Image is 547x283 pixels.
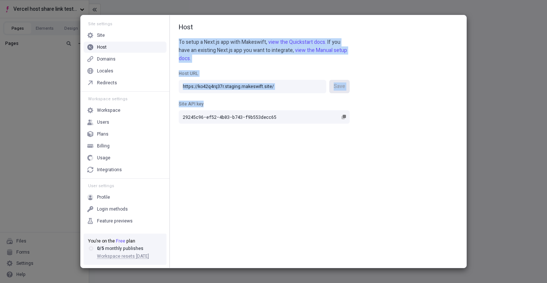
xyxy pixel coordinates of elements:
[84,21,166,27] div: Site settings
[116,238,125,244] span: Free
[268,38,326,46] a: view the Quickstart docs.
[97,155,110,161] div: Usage
[179,110,350,124] input: Site API key
[97,68,113,74] div: Locales
[179,38,350,63] p: To setup a Next.js app with Makeswift, If you have an existing Next.js app you want to integrate,
[339,113,348,121] button: Site API key
[97,80,117,86] div: Redirects
[97,32,105,38] div: Site
[179,70,350,77] div: Host URL
[97,245,104,252] span: 0 / 5
[97,107,120,113] div: Workspace
[105,245,143,252] span: monthly publishes
[97,56,116,62] div: Domains
[179,46,347,62] a: view the Manual setup docs.
[97,143,110,149] div: Billing
[97,131,109,137] div: Plans
[84,183,166,189] div: User settings
[88,238,162,244] div: You’re on the plan
[97,167,122,173] div: Integrations
[179,101,350,107] div: Site API key
[97,44,107,50] div: Host
[97,253,149,260] span: Workspace resets [DATE]
[334,82,345,91] span: Save
[97,119,109,125] div: Users
[97,218,133,224] div: Feature previews
[179,80,326,93] input: Host URLSave
[97,194,110,200] div: Profile
[329,80,350,93] button: Host URL
[179,23,457,32] div: Host
[97,206,128,212] div: Login methods
[84,96,166,102] div: Workspace settings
